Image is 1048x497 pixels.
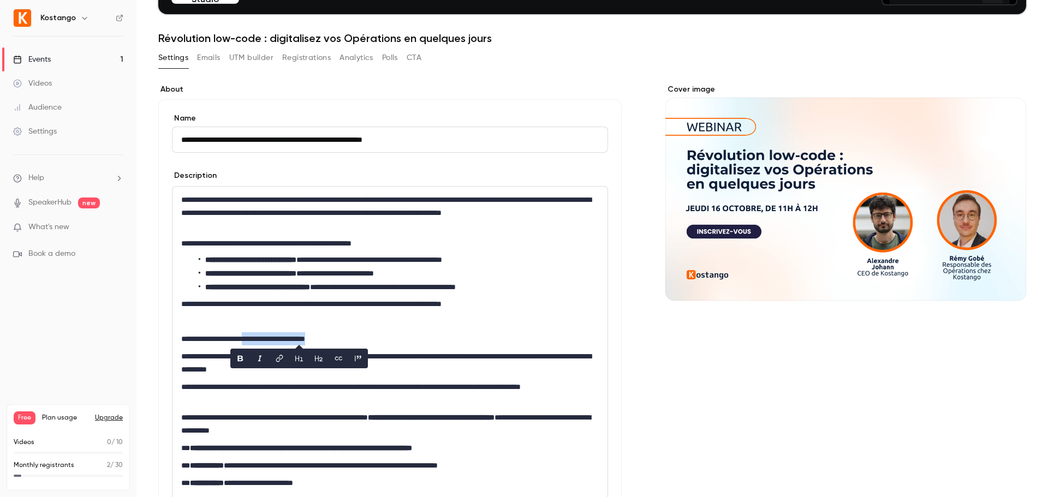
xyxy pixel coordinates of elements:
[271,350,288,367] button: link
[407,49,421,67] button: CTA
[197,49,220,67] button: Emails
[110,223,123,232] iframe: Noticeable Trigger
[14,438,34,447] p: Videos
[13,172,123,184] li: help-dropdown-opener
[349,350,367,367] button: blockquote
[282,49,331,67] button: Registrations
[340,49,373,67] button: Analytics
[28,248,75,260] span: Book a demo
[231,350,249,367] button: bold
[13,78,52,89] div: Videos
[28,172,44,184] span: Help
[13,126,57,137] div: Settings
[13,102,62,113] div: Audience
[13,54,51,65] div: Events
[158,32,1026,45] h1: Révolution low-code : digitalisez vos Opérations en quelques jours
[665,84,1026,301] section: Cover image
[28,221,69,233] span: What's new
[78,197,100,208] span: new
[107,462,110,469] span: 2
[382,49,398,67] button: Polls
[95,414,123,422] button: Upgrade
[107,460,123,470] p: / 30
[229,49,273,67] button: UTM builder
[28,197,72,208] a: SpeakerHub
[40,13,76,23] h6: Kostango
[251,350,269,367] button: italic
[14,9,31,27] img: Kostango
[14,411,35,424] span: Free
[665,84,1026,95] label: Cover image
[107,439,111,446] span: 0
[172,170,217,181] label: Description
[42,414,88,422] span: Plan usage
[107,438,123,447] p: / 10
[14,460,74,470] p: Monthly registrants
[158,84,622,95] label: About
[158,49,188,67] button: Settings
[172,113,608,124] label: Name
